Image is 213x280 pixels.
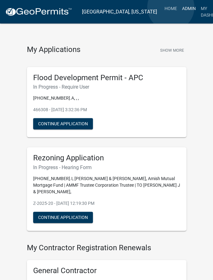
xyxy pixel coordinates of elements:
[33,212,93,223] button: Continue Application
[33,84,180,90] h6: In Progress - Require User
[33,118,93,129] button: Continue Application
[33,153,180,163] h5: Rezoning Application
[27,243,186,252] h4: My Contractor Registration Renewals
[33,95,180,101] p: [PHONE_NUMBER].A, , ,
[33,106,180,113] p: 466308 - [DATE] 3:32:36 PM
[162,3,180,14] a: Home
[33,266,180,275] h5: General Contractor
[82,7,157,17] a: [GEOGRAPHIC_DATA], [US_STATE]
[27,45,80,54] h4: My Applications
[33,73,180,82] h5: Flood Development Permit - APC
[33,175,180,195] p: [PHONE_NUMBER].I, [PERSON_NAME] & [PERSON_NAME], Amish Mutual Mortgage Fund | AMMF Trustee Corpor...
[180,3,198,14] a: Admin
[158,45,186,55] button: Show More
[33,164,180,170] h6: In Progress - Hearing Form
[33,200,180,207] p: Z-2025-20 - [DATE] 12:19:30 PM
